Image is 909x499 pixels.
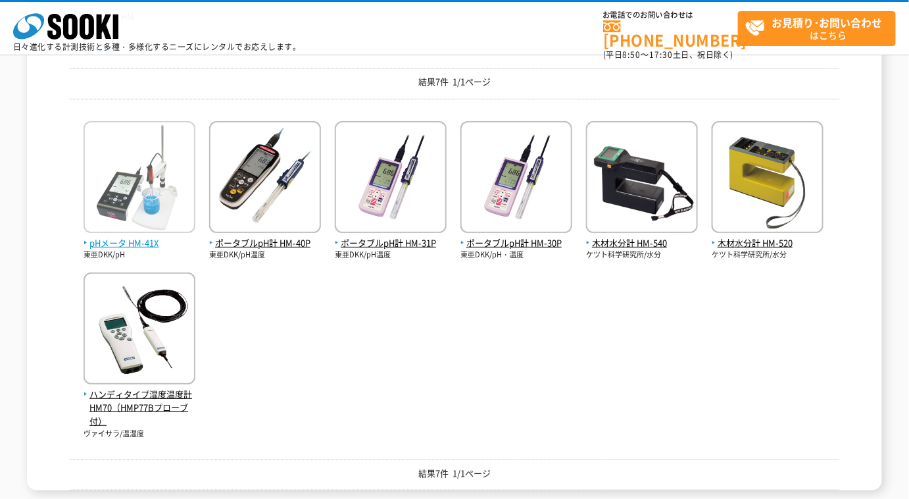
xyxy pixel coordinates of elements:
span: お電話でのお問い合わせは [603,11,738,19]
p: 結果7件 1/1ページ [70,467,839,481]
a: ポータブルpH計 HM-40P [209,223,321,250]
a: 木材水分計 HM-540 [586,223,698,250]
p: 東亜DKK/pH・温度 [460,249,572,261]
span: pHメータ HM-41X [84,236,195,250]
img: HM-30P [460,121,572,236]
a: お見積り･お問い合わせはこちら [738,11,896,46]
img: HM-31P [335,121,447,236]
img: HM-41X [84,121,195,236]
span: (平日 ～ 土日、祝日除く) [603,49,733,61]
a: ハンディタイプ湿度温度計 HM70（HMP77Bプローブ付） [84,374,195,429]
span: 17:30 [649,49,673,61]
img: HM-520 [712,121,823,236]
a: 木材水分計 HM-520 [712,223,823,250]
a: [PHONE_NUMBER] [603,20,738,47]
p: ヴァイサラ/温湿度 [84,429,195,440]
span: 8:50 [623,49,641,61]
p: 日々進化する計測技術と多種・多様化するニーズにレンタルでお応えします。 [13,43,301,51]
p: 東亜DKK/pH温度 [209,249,321,261]
span: はこちら [745,12,895,45]
p: 東亜DKK/pH温度 [335,249,447,261]
span: ポータブルpH計 HM-31P [335,236,447,250]
span: ハンディタイプ湿度温度計 HM70（HMP77Bプローブ付） [84,388,195,429]
p: 東亜DKK/pH [84,249,195,261]
a: pHメータ HM-41X [84,223,195,250]
a: ポータブルpH計 HM-30P [460,223,572,250]
p: 結果7件 1/1ページ [70,75,839,89]
img: HM70（HMP77Bプローブ付） [84,273,195,388]
strong: お見積り･お問い合わせ [772,14,883,30]
p: ケツト科学研究所/水分 [586,249,698,261]
span: ポータブルpH計 HM-40P [209,236,321,250]
img: HM-40P [209,121,321,236]
a: ポータブルpH計 HM-31P [335,223,447,250]
img: HM-540 [586,121,698,236]
p: ケツト科学研究所/水分 [712,249,823,261]
span: 木材水分計 HM-540 [586,236,698,250]
span: 木材水分計 HM-520 [712,236,823,250]
span: ポータブルpH計 HM-30P [460,236,572,250]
